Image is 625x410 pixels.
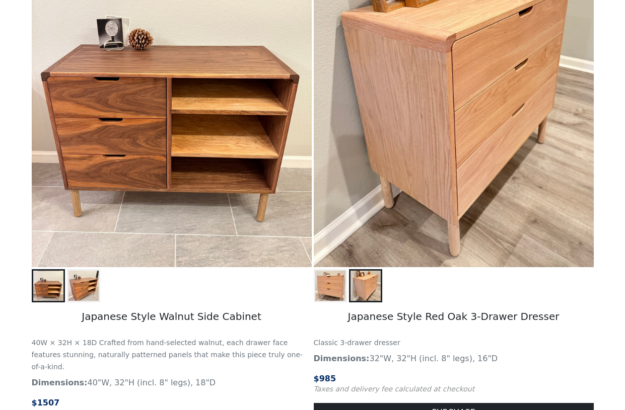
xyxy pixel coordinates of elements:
small: Classic 3-drawer dresser [314,339,400,347]
p: 40"W, 32"H (incl. 8" legs), 18"D [32,377,312,389]
img: Japanese Style Red Oak 3-Drawer Dresser - Front [315,271,345,301]
img: Japanese Style Red Oak 3-Drawer Dresser - Side [351,271,381,301]
strong: Dimensions: [32,378,88,387]
span: $ 1507 [32,398,60,407]
img: Japanese Style Walnut Side Cabinet - Stunning Drawer Faces [68,271,99,301]
h5: Japanese Style Red Oak 3-Drawer Dresser [314,302,594,333]
img: Japanese Style Walnut Side Cabinet [33,271,63,301]
strong: Dimensions: [314,354,370,363]
h5: Japanese Style Walnut Side Cabinet [32,302,312,333]
small: Taxes and delivery fee calculated at checkout [314,385,475,393]
p: 32"W, 32"H (incl. 8" legs), 16"D [314,353,594,365]
small: 40W × 32H × 18D Crafted from hand-selected walnut, each drawer face features stunning, naturally ... [32,339,303,371]
span: $ 985 [314,374,336,383]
